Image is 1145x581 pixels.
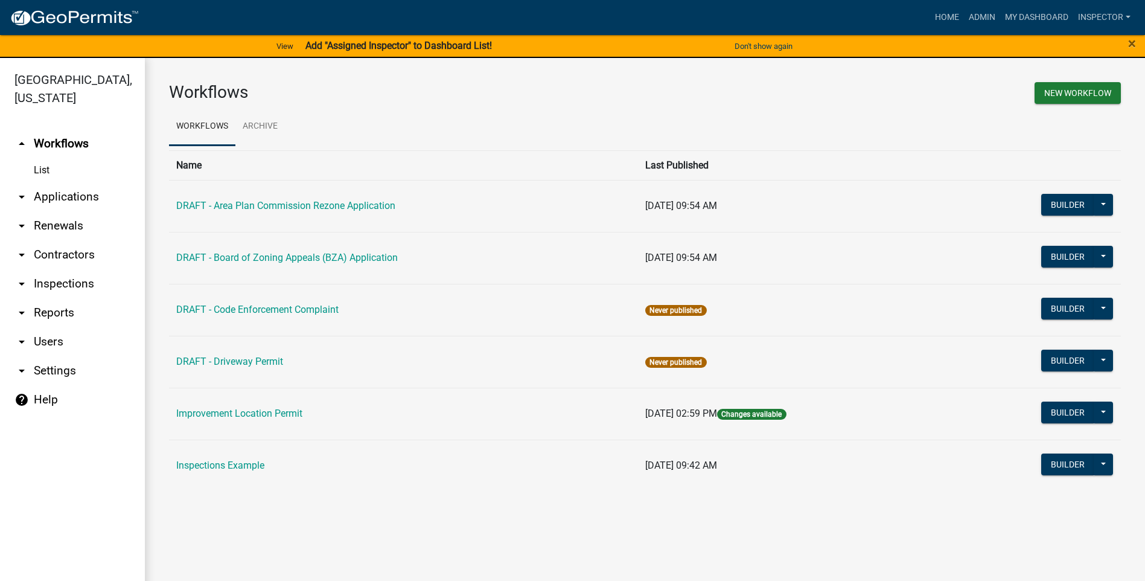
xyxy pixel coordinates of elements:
a: DRAFT - Driveway Permit [176,356,283,367]
a: DRAFT - Area Plan Commission Rezone Application [176,200,395,211]
th: Last Published [638,150,947,180]
th: Name [169,150,638,180]
button: Builder [1041,454,1094,475]
i: arrow_drop_down [14,219,29,233]
span: [DATE] 09:42 AM [645,460,717,471]
span: Never published [645,305,706,316]
button: Close [1128,36,1136,51]
a: DRAFT - Board of Zoning Appeals (BZA) Application [176,252,398,263]
i: arrow_drop_down [14,248,29,262]
strong: Add "Assigned Inspector" to Dashboard List! [305,40,492,51]
i: arrow_drop_down [14,335,29,349]
span: × [1128,35,1136,52]
i: arrow_drop_down [14,306,29,320]
a: DRAFT - Code Enforcement Complaint [176,304,339,315]
a: Improvement Location Permit [176,408,302,419]
button: Builder [1041,402,1094,423]
button: Don't show again [730,36,797,56]
i: arrow_drop_down [14,277,29,291]
button: Builder [1041,194,1094,216]
button: Builder [1041,350,1094,371]
i: arrow_drop_down [14,190,29,204]
span: Changes available [717,409,786,420]
a: Archive [235,108,285,146]
i: help [14,393,29,407]
button: Builder [1041,298,1094,319]
a: Inspector [1073,6,1135,29]
span: Never published [645,357,706,368]
a: My Dashboard [1000,6,1073,29]
span: [DATE] 09:54 AM [645,200,717,211]
a: View [272,36,298,56]
i: arrow_drop_down [14,364,29,378]
button: New Workflow [1035,82,1121,104]
a: Inspections Example [176,460,264,471]
span: [DATE] 02:59 PM [645,408,717,419]
a: Home [930,6,964,29]
h3: Workflows [169,82,636,103]
a: Workflows [169,108,235,146]
i: arrow_drop_up [14,136,29,151]
span: [DATE] 09:54 AM [645,252,717,263]
a: Admin [964,6,1000,29]
button: Builder [1041,246,1094,268]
